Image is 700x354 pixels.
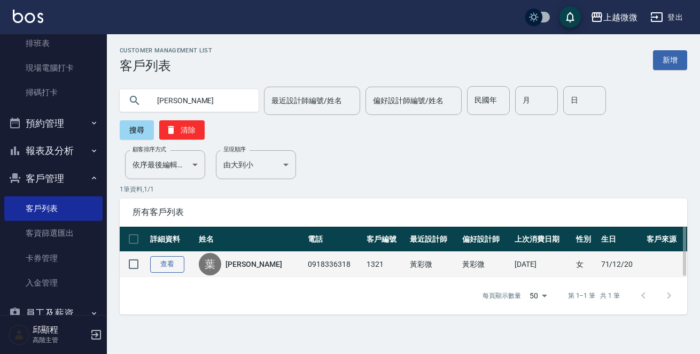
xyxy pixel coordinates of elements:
[120,47,212,54] h2: Customer Management List
[559,6,581,28] button: save
[568,291,620,301] p: 第 1–1 筆 共 1 筆
[133,207,674,218] span: 所有客戶列表
[646,7,687,27] button: 登出
[512,227,573,252] th: 上次消費日期
[644,227,687,252] th: 客戶來源
[4,221,103,245] a: 客資篩選匯出
[603,11,637,24] div: 上越微微
[120,120,154,140] button: 搜尋
[4,196,103,221] a: 客戶列表
[159,120,205,140] button: 清除
[598,227,644,252] th: 生日
[364,252,407,277] td: 1321
[4,299,103,327] button: 員工及薪資
[120,58,212,73] h3: 客戶列表
[4,80,103,105] a: 掃碼打卡
[4,271,103,295] a: 入金管理
[4,56,103,80] a: 現場電腦打卡
[223,145,246,153] label: 呈現順序
[120,184,687,194] p: 1 筆資料, 1 / 1
[598,252,644,277] td: 71/12/20
[225,259,282,270] a: [PERSON_NAME]
[407,227,460,252] th: 最近設計師
[199,253,221,275] div: 葉
[9,324,30,345] img: Person
[573,227,598,252] th: 性別
[525,281,551,310] div: 50
[150,256,184,273] a: 查看
[4,165,103,193] button: 客戶管理
[407,252,460,277] td: 黃彩微
[4,137,103,165] button: 報表及分析
[586,6,642,28] button: 上越微微
[133,145,166,153] label: 顧客排序方式
[512,252,573,277] td: [DATE]
[460,227,512,252] th: 偏好設計師
[653,50,687,70] a: 新增
[125,150,205,179] div: 依序最後編輯時間
[573,252,598,277] td: 女
[4,246,103,271] a: 卡券管理
[196,227,305,252] th: 姓名
[305,252,364,277] td: 0918336318
[483,291,521,301] p: 每頁顯示數量
[33,335,87,345] p: 高階主管
[305,227,364,252] th: 電話
[216,150,296,179] div: 由大到小
[4,110,103,137] button: 預約管理
[147,227,196,252] th: 詳細資料
[4,31,103,56] a: 排班表
[364,227,407,252] th: 客戶編號
[13,10,43,23] img: Logo
[460,252,512,277] td: 黃彩微
[33,325,87,335] h5: 邱顯程
[150,86,250,115] input: 搜尋關鍵字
